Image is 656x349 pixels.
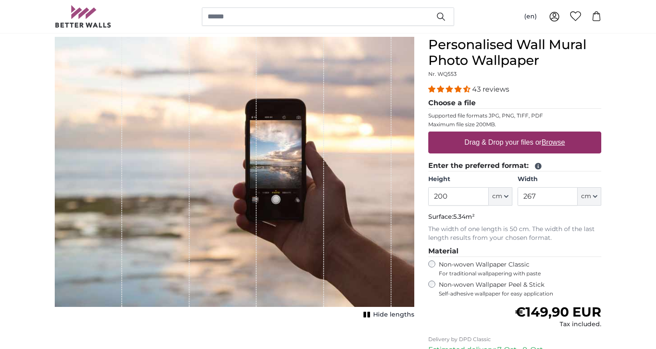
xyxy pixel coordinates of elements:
[515,320,601,329] div: Tax included.
[428,112,601,119] p: Supported file formats JPG, PNG, TIFF, PDF
[517,9,544,25] button: (en)
[439,281,601,297] label: Non-woven Wallpaper Peel & Stick
[428,37,601,68] h1: Personalised Wall Mural Photo Wallpaper
[428,246,601,257] legend: Material
[428,225,601,242] p: The width of one length is 50 cm. The width of the last length results from your chosen format.
[55,5,112,28] img: Betterwalls
[428,71,457,77] span: Nr. WQ553
[581,192,591,201] span: cm
[428,98,601,109] legend: Choose a file
[428,160,601,171] legend: Enter the preferred format:
[373,310,414,319] span: Hide lengths
[361,309,414,321] button: Hide lengths
[428,85,472,93] span: 4.40 stars
[428,336,601,343] p: Delivery by DPD Classic
[472,85,509,93] span: 43 reviews
[55,37,414,321] div: 1 of 1
[492,192,502,201] span: cm
[515,304,601,320] span: €149,90 EUR
[453,213,475,221] span: 5.34m²
[439,290,601,297] span: Self-adhesive wallpaper for easy application
[542,139,565,146] u: Browse
[439,270,601,277] span: For traditional wallpapering with paste
[428,213,601,221] p: Surface:
[518,175,601,184] label: Width
[578,187,601,206] button: cm
[428,121,601,128] p: Maximum file size 200MB.
[489,187,512,206] button: cm
[439,260,601,277] label: Non-woven Wallpaper Classic
[428,175,512,184] label: Height
[461,134,568,151] label: Drag & Drop your files or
